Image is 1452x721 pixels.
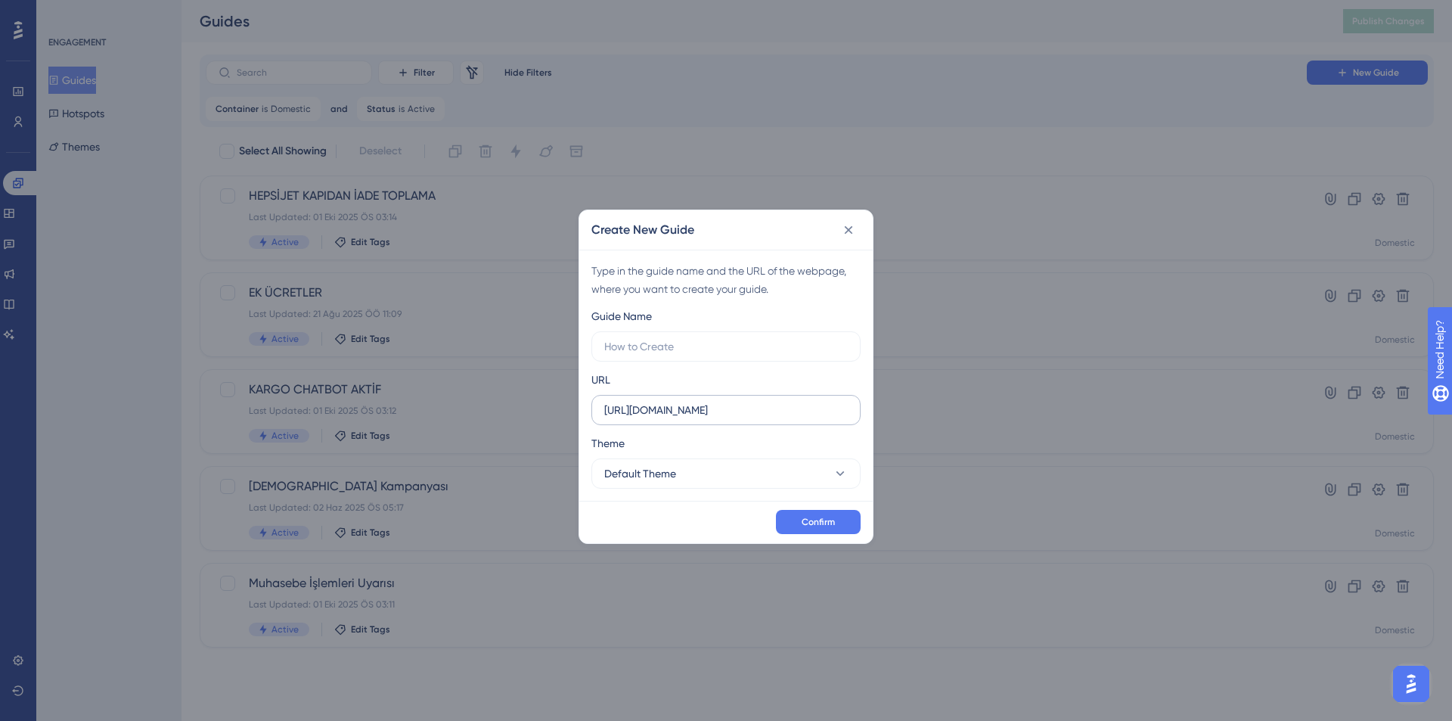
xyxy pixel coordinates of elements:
[36,4,95,22] span: Need Help?
[604,465,676,483] span: Default Theme
[591,307,652,325] div: Guide Name
[802,516,835,528] span: Confirm
[604,338,848,355] input: How to Create
[591,434,625,452] span: Theme
[604,402,848,418] input: https://www.example.com
[591,262,861,298] div: Type in the guide name and the URL of the webpage, where you want to create your guide.
[591,371,610,389] div: URL
[591,221,694,239] h2: Create New Guide
[1388,661,1434,707] iframe: UserGuiding AI Assistant Launcher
